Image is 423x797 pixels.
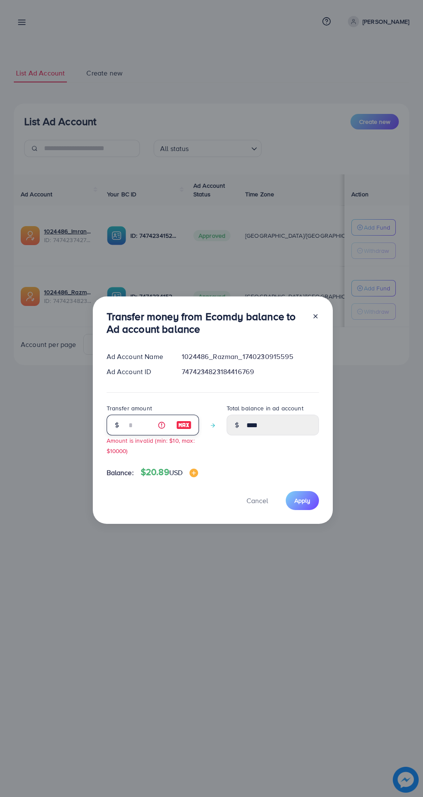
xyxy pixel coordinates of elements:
h4: $20.89 [141,467,198,478]
img: image [189,469,198,477]
div: Ad Account ID [100,367,175,377]
small: Amount is invalid (min: $10, max: $10000) [107,436,195,454]
h3: Transfer money from Ecomdy balance to Ad account balance [107,310,305,335]
button: Apply [286,491,319,510]
div: Ad Account Name [100,352,175,362]
div: 1024486_Razman_1740230915595 [175,352,325,362]
img: image [176,420,192,430]
label: Total balance in ad account [227,404,303,413]
span: Balance: [107,468,134,478]
label: Transfer amount [107,404,152,413]
div: 7474234823184416769 [175,367,325,377]
span: USD [169,468,183,477]
span: Cancel [246,496,268,505]
span: Apply [294,496,310,505]
button: Cancel [236,491,279,510]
